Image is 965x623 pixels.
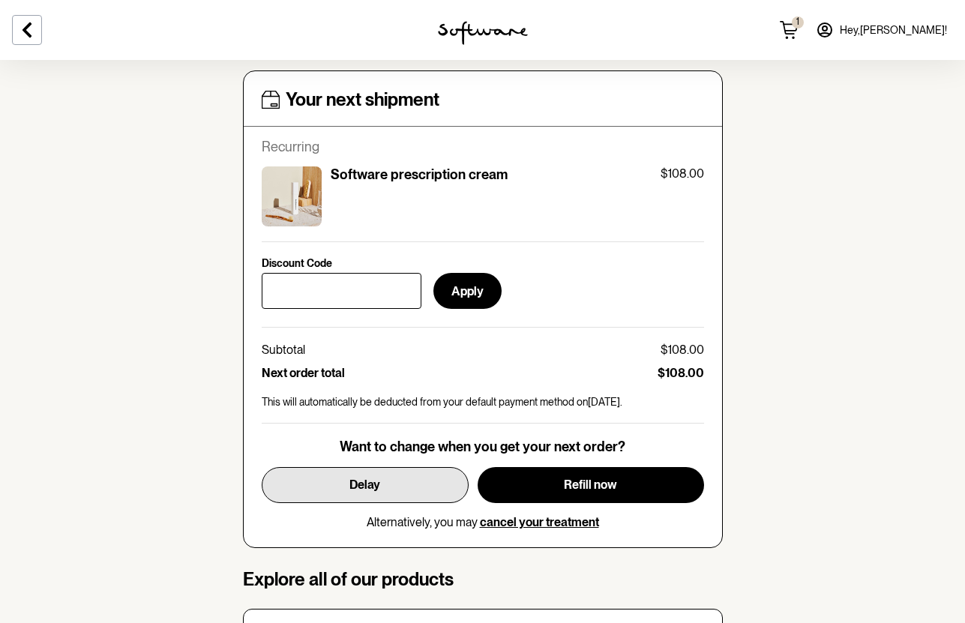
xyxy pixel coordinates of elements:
[262,396,704,409] p: This will automatically be deducted from your default payment method on [DATE] .
[262,343,305,357] p: Subtotal
[367,515,599,529] p: Alternatively, you may
[349,478,380,492] span: Delay
[262,467,469,503] button: Delay
[262,166,322,226] img: ckrj6wta500023h5xcy0pra31.jpg
[331,166,508,183] p: Software prescription cream
[840,24,947,37] span: Hey, [PERSON_NAME] !
[807,12,956,48] a: Hey,[PERSON_NAME]!
[433,273,502,309] button: Apply
[243,569,723,591] h4: Explore all of our products
[438,21,528,45] img: software logo
[480,515,599,529] button: cancel your treatment
[262,257,332,270] p: Discount Code
[340,439,625,455] p: Want to change when you get your next order?
[792,16,804,27] span: 1
[262,139,704,155] p: Recurring
[564,478,617,492] span: Refill now
[661,343,704,357] p: $108.00
[286,89,439,111] h4: Your next shipment
[661,166,704,181] p: $108.00
[262,366,345,380] p: Next order total
[658,366,704,380] p: $108.00
[478,467,704,503] button: Refill now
